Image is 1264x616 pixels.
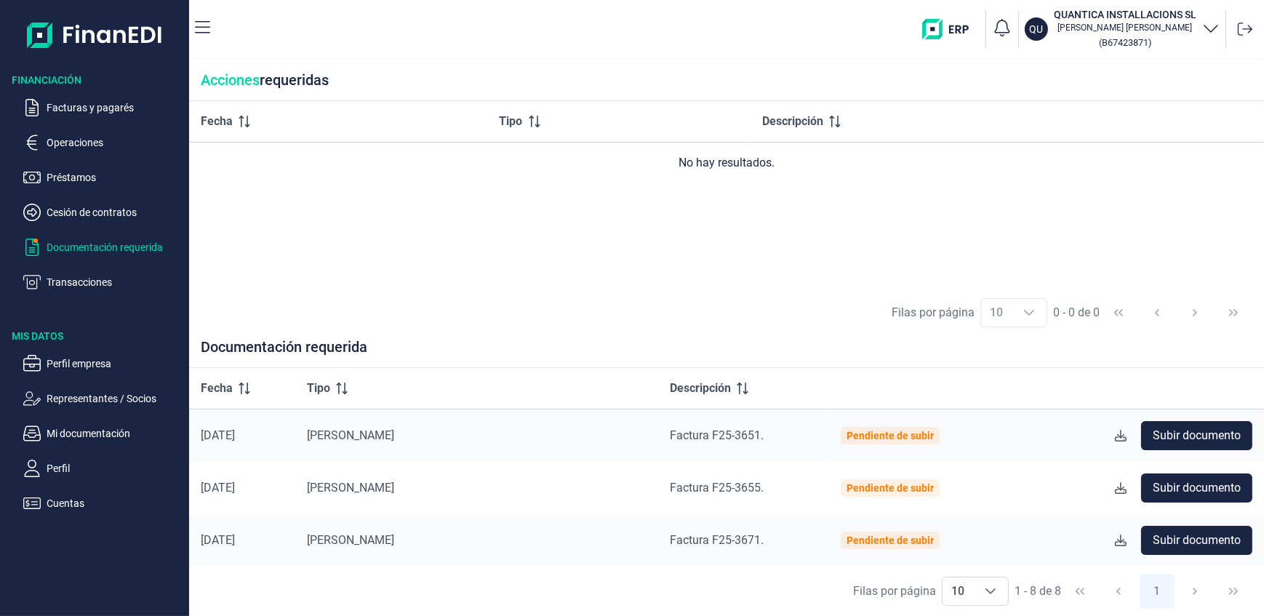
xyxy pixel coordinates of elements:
[1141,473,1252,503] button: Subir documento
[47,239,183,256] p: Documentación requerida
[23,99,183,116] button: Facturas y pagarés
[1101,295,1136,330] button: First Page
[973,577,1008,605] div: Choose
[23,460,183,477] button: Perfil
[201,113,233,130] span: Fecha
[1177,295,1212,330] button: Next Page
[1216,574,1251,609] button: Last Page
[201,71,260,89] span: Acciones
[1141,526,1252,555] button: Subir documento
[47,204,183,221] p: Cesión de contratos
[1099,37,1151,48] small: Copiar cif
[23,134,183,151] button: Operaciones
[922,19,980,39] img: erp
[1101,574,1136,609] button: Previous Page
[201,380,233,397] span: Fecha
[1140,295,1175,330] button: Previous Page
[943,577,973,605] span: 10
[47,355,183,372] p: Perfil empresa
[189,60,1264,101] div: requeridas
[847,482,934,494] div: Pendiente de subir
[27,12,163,58] img: Logo de aplicación
[670,428,764,442] span: Factura F25-3651.
[307,380,330,397] span: Tipo
[847,535,934,546] div: Pendiente de subir
[47,460,183,477] p: Perfil
[307,533,394,547] span: [PERSON_NAME]
[23,390,183,407] button: Representantes / Socios
[892,304,975,321] div: Filas por página
[47,495,183,512] p: Cuentas
[1030,22,1044,36] p: QU
[1216,295,1251,330] button: Last Page
[23,425,183,442] button: Mi documentación
[47,390,183,407] p: Representantes / Socios
[1054,22,1196,33] p: [PERSON_NAME] [PERSON_NAME]
[47,134,183,151] p: Operaciones
[1015,585,1061,597] span: 1 - 8 de 8
[1153,427,1241,444] span: Subir documento
[847,430,934,441] div: Pendiente de subir
[23,355,183,372] button: Perfil empresa
[307,428,394,442] span: [PERSON_NAME]
[189,338,1264,368] div: Documentación requerida
[1153,532,1241,549] span: Subir documento
[23,273,183,291] button: Transacciones
[762,113,823,130] span: Descripción
[47,273,183,291] p: Transacciones
[1177,574,1212,609] button: Next Page
[23,204,183,221] button: Cesión de contratos
[1053,307,1100,319] span: 0 - 0 de 0
[1153,479,1241,497] span: Subir documento
[1025,7,1220,51] button: QUQUANTICA INSTALLACIONS SL[PERSON_NAME] [PERSON_NAME](B67423871)
[201,481,284,495] div: [DATE]
[670,380,731,397] span: Descripción
[47,99,183,116] p: Facturas y pagarés
[307,481,394,495] span: [PERSON_NAME]
[1140,574,1175,609] button: Page 1
[201,154,1252,172] div: No hay resultados.
[670,481,764,495] span: Factura F25-3655.
[1063,574,1097,609] button: First Page
[1012,299,1047,327] div: Choose
[201,533,284,548] div: [DATE]
[47,169,183,186] p: Préstamos
[23,169,183,186] button: Préstamos
[670,533,764,547] span: Factura F25-3671.
[500,113,523,130] span: Tipo
[201,428,284,443] div: [DATE]
[1054,7,1196,22] h3: QUANTICA INSTALLACIONS SL
[23,495,183,512] button: Cuentas
[1141,421,1252,450] button: Subir documento
[23,239,183,256] button: Documentación requerida
[853,583,936,600] div: Filas por página
[47,425,183,442] p: Mi documentación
